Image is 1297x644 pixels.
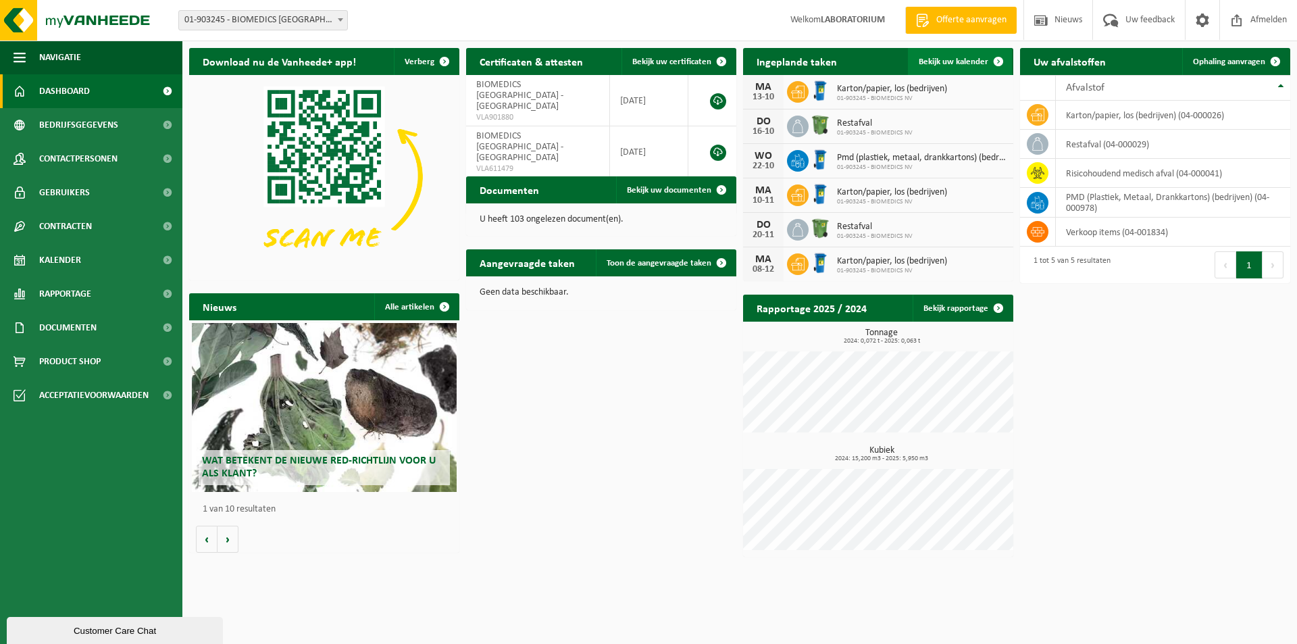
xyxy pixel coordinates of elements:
[809,79,832,102] img: WB-0240-HPE-BE-01
[750,151,777,162] div: WO
[476,80,563,112] span: BIOMEDICS [GEOGRAPHIC_DATA] - [GEOGRAPHIC_DATA]
[750,230,777,240] div: 20-11
[809,182,832,205] img: WB-0240-HPE-BE-01
[1182,48,1289,75] a: Ophaling aanvragen
[192,323,457,492] a: Wat betekent de nieuwe RED-richtlijn voor u als klant?
[596,249,735,276] a: Toon de aangevraagde taken
[189,293,250,320] h2: Nieuws
[750,220,777,230] div: DO
[837,95,947,103] span: 01-903245 - BIOMEDICS NV
[218,526,238,553] button: Volgende
[750,328,1013,345] h3: Tonnage
[1056,101,1290,130] td: karton/papier, los (bedrijven) (04-000026)
[1056,159,1290,188] td: risicohoudend medisch afval (04-000041)
[821,15,885,25] strong: LABORATORIUM
[750,338,1013,345] span: 2024: 0,072 t - 2025: 0,063 t
[476,112,599,123] span: VLA901880
[750,116,777,127] div: DO
[750,93,777,102] div: 13-10
[837,118,913,129] span: Restafval
[750,162,777,171] div: 22-10
[933,14,1010,27] span: Offerte aanvragen
[837,222,913,232] span: Restafval
[1020,48,1119,74] h2: Uw afvalstoffen
[39,41,81,74] span: Navigatie
[750,265,777,274] div: 08-12
[1056,218,1290,247] td: verkoop items (04-001834)
[39,345,101,378] span: Product Shop
[476,131,563,163] span: BIOMEDICS [GEOGRAPHIC_DATA] - [GEOGRAPHIC_DATA]
[1056,130,1290,159] td: restafval (04-000029)
[39,243,81,277] span: Kalender
[39,378,149,412] span: Acceptatievoorwaarden
[837,267,947,275] span: 01-903245 - BIOMEDICS NV
[607,259,711,268] span: Toon de aangevraagde taken
[837,187,947,198] span: Karton/papier, los (bedrijven)
[837,256,947,267] span: Karton/papier, los (bedrijven)
[1193,57,1265,66] span: Ophaling aanvragen
[39,142,118,176] span: Contactpersonen
[913,295,1012,322] a: Bekijk rapportage
[1056,188,1290,218] td: PMD (Plastiek, Metaal, Drankkartons) (bedrijven) (04-000978)
[750,254,777,265] div: MA
[202,455,436,479] span: Wat betekent de nieuwe RED-richtlijn voor u als klant?
[837,232,913,241] span: 01-903245 - BIOMEDICS NV
[750,446,1013,462] h3: Kubiek
[39,108,118,142] span: Bedrijfsgegevens
[750,196,777,205] div: 10-11
[809,217,832,240] img: WB-0370-HPE-GN-50
[919,57,988,66] span: Bekijk uw kalender
[1263,251,1283,278] button: Next
[750,127,777,137] div: 16-10
[809,114,832,137] img: WB-0370-HPE-GN-50
[39,209,92,243] span: Contracten
[179,11,347,30] span: 01-903245 - BIOMEDICS NV - GELUWE
[621,48,735,75] a: Bekijk uw certificaten
[809,148,832,171] img: WB-0240-HPE-BE-01
[1066,82,1104,93] span: Afvalstof
[837,164,1007,172] span: 01-903245 - BIOMEDICS NV
[39,311,97,345] span: Documenten
[837,84,947,95] span: Karton/papier, los (bedrijven)
[837,153,1007,164] span: Pmd (plastiek, metaal, drankkartons) (bedrijven)
[1236,251,1263,278] button: 1
[203,505,453,514] p: 1 van 10 resultaten
[178,10,348,30] span: 01-903245 - BIOMEDICS NV - GELUWE
[189,75,459,278] img: Download de VHEPlus App
[480,215,723,224] p: U heeft 103 ongelezen document(en).
[480,288,723,297] p: Geen data beschikbaar.
[632,57,711,66] span: Bekijk uw certificaten
[905,7,1017,34] a: Offerte aanvragen
[908,48,1012,75] a: Bekijk uw kalender
[39,176,90,209] span: Gebruikers
[39,277,91,311] span: Rapportage
[627,186,711,195] span: Bekijk uw documenten
[466,176,553,203] h2: Documenten
[837,129,913,137] span: 01-903245 - BIOMEDICS NV
[405,57,434,66] span: Verberg
[837,198,947,206] span: 01-903245 - BIOMEDICS NV
[809,251,832,274] img: WB-0240-HPE-BE-01
[743,48,850,74] h2: Ingeplande taken
[466,249,588,276] h2: Aangevraagde taken
[610,126,688,178] td: [DATE]
[394,48,458,75] button: Verberg
[189,48,370,74] h2: Download nu de Vanheede+ app!
[743,295,880,321] h2: Rapportage 2025 / 2024
[196,526,218,553] button: Vorige
[7,614,226,644] iframe: chat widget
[466,48,596,74] h2: Certificaten & attesten
[750,82,777,93] div: MA
[750,185,777,196] div: MA
[1027,250,1111,280] div: 1 tot 5 van 5 resultaten
[39,74,90,108] span: Dashboard
[616,176,735,203] a: Bekijk uw documenten
[476,164,599,174] span: VLA611479
[374,293,458,320] a: Alle artikelen
[1215,251,1236,278] button: Previous
[610,75,688,126] td: [DATE]
[750,455,1013,462] span: 2024: 15,200 m3 - 2025: 5,950 m3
